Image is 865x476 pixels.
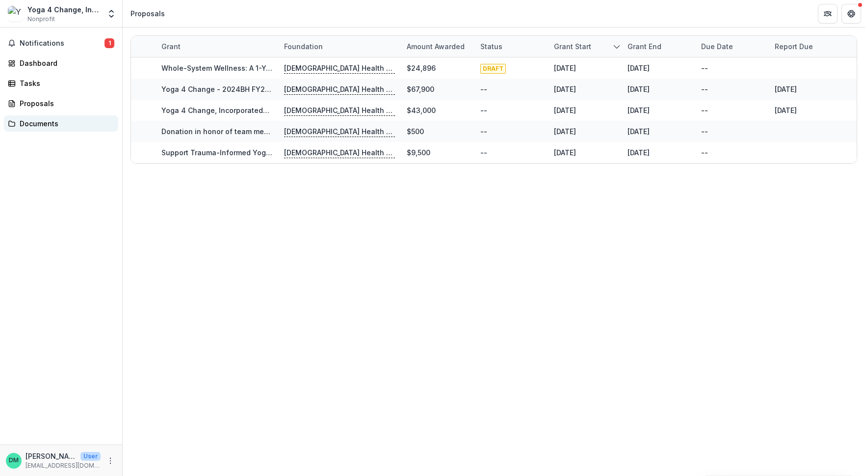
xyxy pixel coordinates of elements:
button: Partners [818,4,838,24]
div: Grant end [622,41,667,52]
div: Grant end [622,36,695,57]
div: Report Due [769,36,842,57]
div: Grant start [548,41,597,52]
div: Grant [156,41,186,52]
span: Nonprofit [27,15,55,24]
div: Grant start [548,36,622,57]
p: [DEMOGRAPHIC_DATA] Health Community Health & Well Being [284,126,395,137]
div: -- [701,147,708,158]
div: Status [474,41,508,52]
nav: breadcrumb [127,6,169,21]
button: More [105,455,116,467]
div: -- [480,147,487,158]
div: Dashboard [20,58,110,68]
div: Yoga 4 Change, Incorporated [27,4,101,15]
div: Proposals [131,8,165,19]
p: [DEMOGRAPHIC_DATA] Health Community Health & Well Being [284,63,395,74]
div: $43,000 [407,105,436,115]
span: Notifications [20,39,105,48]
div: [DATE] [554,126,576,137]
p: [DEMOGRAPHIC_DATA] Health Community Health & Well Being [284,147,395,158]
div: Amount awarded [401,41,471,52]
div: Documents [20,118,110,129]
a: Donation in honor of team members [PERSON_NAME] for submitting volunteer hours [161,127,449,136]
button: Open entity switcher [105,4,118,24]
div: Grant [156,36,278,57]
a: Tasks [4,75,118,91]
button: Get Help [841,4,861,24]
div: [DATE] [628,63,650,73]
div: -- [701,105,708,115]
p: User [80,452,101,461]
p: [DEMOGRAPHIC_DATA] Health Community Health & Well Being [284,84,395,95]
div: Foundation [278,36,401,57]
a: Whole-System Wellness: A 1-Year Pilot to Support [DEMOGRAPHIC_DATA] Medical Center South Staff Th... [161,64,618,72]
div: $500 [407,126,424,137]
div: Status [474,36,548,57]
div: [DATE] [554,84,576,94]
div: [DATE] [554,105,576,115]
p: [PERSON_NAME] [26,451,77,461]
div: $24,896 [407,63,436,73]
img: Yoga 4 Change, Incorporated [8,6,24,22]
span: 1 [105,38,114,48]
span: DRAFT [480,64,506,74]
div: Report Due [769,41,819,52]
a: Documents [4,115,118,132]
div: Amount awarded [401,36,474,57]
a: Yoga 4 Change, Incorporated-Mindfulness, Movement and Connection in [GEOGRAPHIC_DATA]-1 [161,106,493,114]
a: [DATE] [775,106,797,114]
div: [DATE] [554,147,576,158]
div: -- [701,126,708,137]
div: Tasks [20,78,110,88]
a: [DATE] [775,85,797,93]
div: -- [701,63,708,73]
div: Proposals [20,98,110,109]
div: Due Date [695,36,769,57]
a: Yoga 4 Change - 2024BH FY24 Strategic Investment Application [161,85,384,93]
button: Notifications1 [4,35,118,51]
svg: sorted descending [613,43,621,51]
div: Dana Metzger [9,457,19,464]
a: Proposals [4,95,118,112]
div: [DATE] [628,147,650,158]
div: [DATE] [628,126,650,137]
div: $67,900 [407,84,434,94]
div: -- [480,84,487,94]
div: [DATE] [628,84,650,94]
a: Support Trauma-Informed Yoga Programming at Starting Point 2022 [161,148,394,157]
div: -- [701,84,708,94]
p: [DEMOGRAPHIC_DATA] Health Community Health & Well Being [284,105,395,116]
div: [DATE] [628,105,650,115]
div: Due Date [695,41,739,52]
div: Foundation [278,41,329,52]
p: [EMAIL_ADDRESS][DOMAIN_NAME] [26,461,101,470]
div: -- [480,105,487,115]
a: Dashboard [4,55,118,71]
div: -- [480,126,487,137]
div: $9,500 [407,147,430,158]
div: [DATE] [554,63,576,73]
